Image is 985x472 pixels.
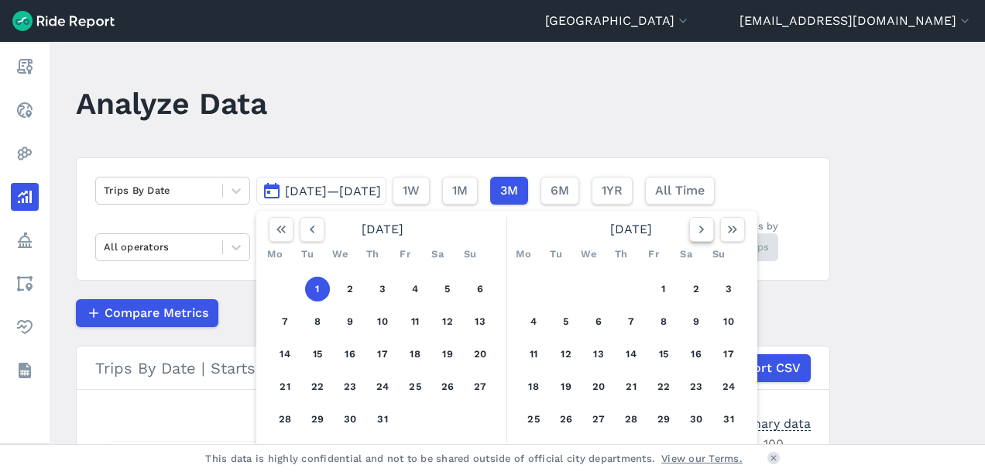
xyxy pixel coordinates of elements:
[268,442,746,456] div: Preliminary data
[468,309,492,334] button: 13
[511,242,536,267] div: Mo
[305,277,330,301] button: 1
[425,242,450,267] div: Sa
[338,309,362,334] button: 9
[12,11,115,31] img: Ride Report
[11,53,39,81] a: Report
[651,277,676,301] button: 1
[655,181,705,200] span: All Time
[490,177,528,205] button: 3M
[370,342,395,367] button: 17
[11,270,39,298] a: Areas
[684,374,709,399] button: 23
[651,309,676,334] button: 8
[544,242,568,267] div: Tu
[551,181,569,200] span: 6M
[403,374,427,399] button: 25
[403,309,427,334] button: 11
[305,309,330,334] button: 8
[602,181,623,200] span: 1YR
[684,342,709,367] button: 16
[716,407,741,432] button: 31
[586,342,611,367] button: 13
[435,374,460,399] button: 26
[273,309,297,334] button: 7
[76,299,218,327] button: Compare Metrics
[592,177,633,205] button: 1YR
[458,242,482,267] div: Su
[645,177,715,205] button: All Time
[403,342,427,367] button: 18
[740,12,973,30] button: [EMAIL_ADDRESS][DOMAIN_NAME]
[684,309,709,334] button: 9
[435,342,460,367] button: 19
[11,96,39,124] a: Realtime
[468,277,492,301] button: 6
[651,407,676,432] button: 29
[338,277,362,301] button: 2
[712,415,811,431] div: Preliminary data
[554,342,578,367] button: 12
[541,177,579,205] button: 6M
[11,140,39,167] a: Heatmaps
[76,82,267,125] h1: Analyze Data
[11,357,39,384] a: Datasets
[95,354,811,382] div: Trips By Date | Starts
[500,181,518,200] span: 3M
[256,177,386,205] button: [DATE]—[DATE]
[731,359,801,377] span: Export CSV
[338,407,362,432] button: 30
[328,242,352,267] div: We
[370,277,395,301] button: 3
[468,374,492,399] button: 27
[305,374,330,399] button: 22
[716,342,741,367] button: 17
[521,309,546,334] button: 4
[661,451,743,466] a: View our Terms.
[619,374,644,399] button: 21
[370,374,395,399] button: 24
[586,374,611,399] button: 20
[521,342,546,367] button: 11
[305,407,330,432] button: 29
[641,242,666,267] div: Fr
[521,407,546,432] button: 25
[338,342,362,367] button: 16
[651,374,676,399] button: 22
[545,12,691,30] button: [GEOGRAPHIC_DATA]
[521,374,546,399] button: 18
[403,181,420,200] span: 1W
[609,242,633,267] div: Th
[263,217,503,242] div: [DATE]
[285,184,381,198] span: [DATE]—[DATE]
[435,277,460,301] button: 5
[619,407,644,432] button: 28
[651,342,676,367] button: 15
[716,309,741,334] button: 10
[576,242,601,267] div: We
[360,242,385,267] div: Th
[11,183,39,211] a: Analyze
[684,407,709,432] button: 30
[511,217,751,242] div: [DATE]
[370,309,395,334] button: 10
[716,277,741,301] button: 3
[263,242,287,267] div: Mo
[764,436,784,451] tspan: 100
[11,313,39,341] a: Health
[554,407,578,432] button: 26
[619,309,644,334] button: 7
[273,407,297,432] button: 28
[586,309,611,334] button: 6
[11,226,39,254] a: Policy
[706,242,731,267] div: Su
[442,177,478,205] button: 1M
[452,181,468,200] span: 1M
[273,374,297,399] button: 21
[468,342,492,367] button: 20
[305,342,330,367] button: 15
[393,177,430,205] button: 1W
[684,277,709,301] button: 2
[273,342,297,367] button: 14
[554,374,578,399] button: 19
